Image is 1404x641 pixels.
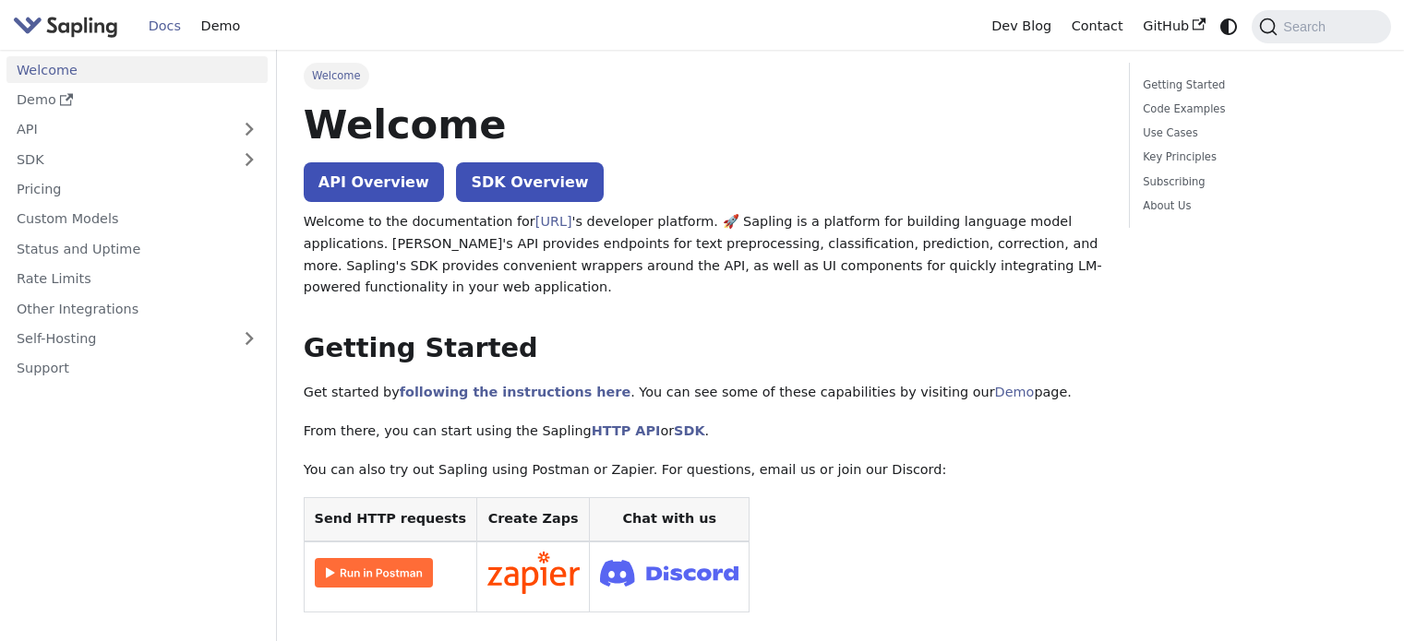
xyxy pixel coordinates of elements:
[304,498,476,541] th: Send HTTP requests
[1143,148,1371,166] a: Key Principles
[304,162,444,202] a: API Overview
[304,100,1102,149] h1: Welcome
[1252,10,1390,43] button: Search (Command+K)
[304,459,1102,481] p: You can also try out Sapling using Postman or Zapier. For questions, email us or join our Discord:
[304,421,1102,443] p: From there, you can start using the Sapling or .
[1143,197,1371,215] a: About Us
[476,498,590,541] th: Create Zaps
[304,63,1102,89] nav: Breadcrumbs
[1216,13,1242,40] button: Switch between dark and light mode (currently system mode)
[981,12,1061,41] a: Dev Blog
[6,326,268,352] a: Self-Hosting
[13,13,118,40] img: Sapling.ai
[6,176,268,203] a: Pricing
[6,206,268,232] a: Custom Models
[6,56,268,83] a: Welcome
[191,12,250,41] a: Demo
[6,235,268,262] a: Status and Uptime
[315,558,433,588] img: Run in Postman
[6,87,268,113] a: Demo
[535,214,572,229] a: [URL]
[674,423,704,438] a: SDK
[487,552,580,594] img: Connect in Zapier
[6,146,231,172] a: SDK
[995,385,1035,399] a: Demo
[590,498,750,541] th: Chat with us
[13,13,125,40] a: Sapling.aiSapling.ai
[304,63,369,89] span: Welcome
[6,295,268,322] a: Other Integrations
[600,554,738,592] img: Join Discord
[400,385,630,399] a: following the instructions here
[231,146,268,172] button: Expand sidebar category 'SDK'
[1143,125,1371,142] a: Use Cases
[304,332,1102,365] h2: Getting Started
[304,382,1102,404] p: Get started by . You can see some of these capabilities by visiting our page.
[231,116,268,143] button: Expand sidebar category 'API'
[1143,77,1371,94] a: Getting Started
[1278,19,1337,34] span: Search
[456,162,603,202] a: SDK Overview
[1143,173,1371,191] a: Subscribing
[6,266,268,292] a: Rate Limits
[1062,12,1134,41] a: Contact
[6,355,268,382] a: Support
[6,116,231,143] a: API
[138,12,191,41] a: Docs
[592,423,661,438] a: HTTP API
[1133,12,1215,41] a: GitHub
[304,211,1102,299] p: Welcome to the documentation for 's developer platform. 🚀 Sapling is a platform for building lang...
[1143,101,1371,118] a: Code Examples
